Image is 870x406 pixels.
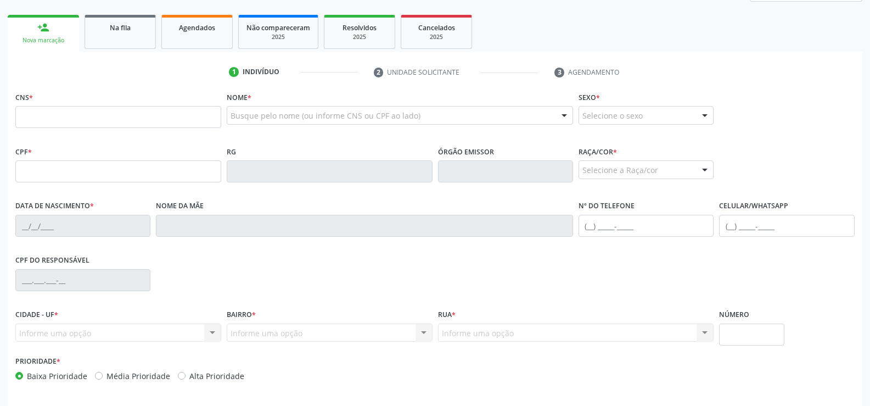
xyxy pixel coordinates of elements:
div: Nova marcação [15,36,71,45]
label: Nome da mãe [156,198,204,215]
label: CPF [15,143,32,160]
div: person_add [37,21,49,34]
label: Média Prioridade [106,370,170,382]
span: Selecione o sexo [582,110,643,121]
label: Nº do Telefone [579,198,635,215]
span: Selecione a Raça/cor [582,164,658,176]
span: Agendados [179,23,215,32]
span: Busque pelo nome (ou informe CNS ou CPF ao lado) [231,110,420,121]
div: 2025 [409,33,464,41]
span: Cancelados [418,23,455,32]
label: Data de nascimento [15,198,94,215]
input: (__) _____-_____ [579,215,714,237]
span: Resolvidos [343,23,377,32]
label: Cidade - UF [15,307,58,324]
label: Bairro [227,307,256,324]
input: __/__/____ [15,215,150,237]
label: Prioridade [15,353,60,370]
label: Órgão emissor [438,143,494,160]
label: CPF do responsável [15,252,89,269]
label: Número [719,307,749,324]
span: Não compareceram [246,23,310,32]
label: CNS [15,89,33,106]
input: (__) _____-_____ [719,215,854,237]
div: Indivíduo [243,67,279,77]
label: Nome [227,89,251,106]
label: RG [227,143,236,160]
label: Baixa Prioridade [27,370,87,382]
div: 2025 [246,33,310,41]
label: Celular/WhatsApp [719,198,788,215]
label: Rua [438,307,456,324]
div: 1 [229,67,239,77]
span: Na fila [110,23,131,32]
input: ___.___.___-__ [15,269,150,291]
label: Raça/cor [579,143,617,160]
label: Alta Prioridade [189,370,244,382]
label: Sexo [579,89,600,106]
div: 2025 [332,33,387,41]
